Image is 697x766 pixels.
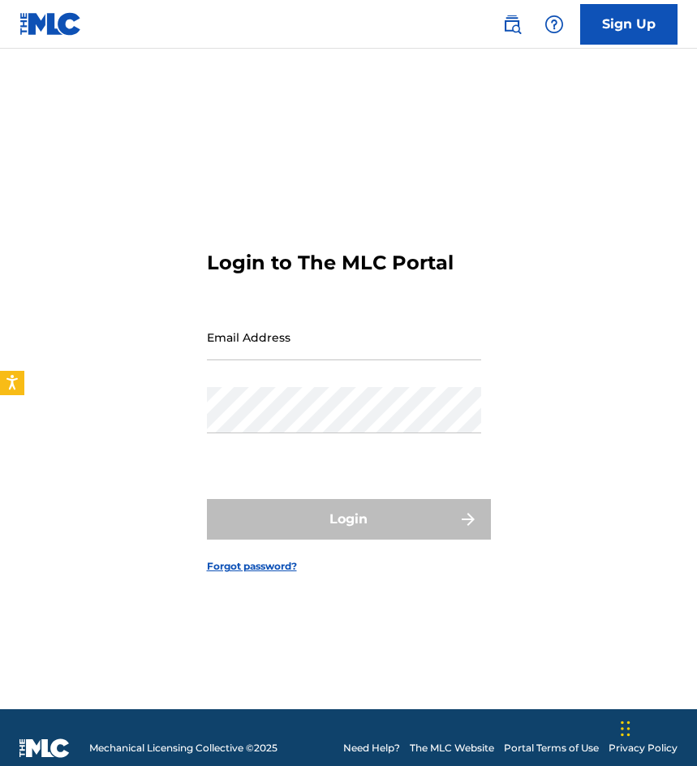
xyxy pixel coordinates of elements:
img: MLC Logo [19,12,82,36]
img: logo [19,738,70,758]
a: Sign Up [580,4,678,45]
a: Public Search [496,8,528,41]
a: The MLC Website [410,741,494,755]
div: Arrastrar [621,704,630,753]
img: search [502,15,522,34]
div: Widget de chat [616,688,697,766]
a: Forgot password? [207,559,297,574]
span: Mechanical Licensing Collective © 2025 [89,741,278,755]
img: help [544,15,564,34]
h3: Login to The MLC Portal [207,251,454,275]
a: Portal Terms of Use [504,741,599,755]
a: Need Help? [343,741,400,755]
iframe: Chat Widget [616,688,697,766]
a: Privacy Policy [609,741,678,755]
div: Help [538,8,570,41]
